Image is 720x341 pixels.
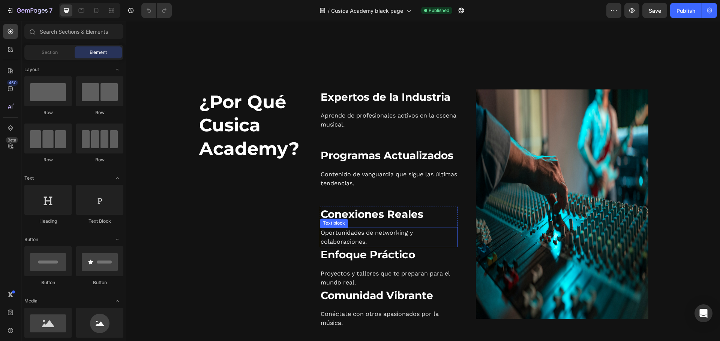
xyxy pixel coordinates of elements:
span: Text [24,175,34,182]
strong: Conexiones Reales [194,187,297,200]
span: Published [429,7,449,14]
div: Row [24,109,72,116]
strong: Enfoque Práctico [194,227,289,240]
span: / [328,7,330,15]
div: Beta [6,137,18,143]
p: Contenido de vanguardia que sigue las últimas tendencias. [194,149,331,167]
strong: Programas Actualizados [194,128,327,141]
button: 7 [3,3,56,18]
span: Section [42,49,58,56]
span: Layout [24,66,39,73]
iframe: Design area [126,21,720,341]
button: Save [642,3,667,18]
p: Proyectos y talleres que te preparan para el mundo real. [194,248,331,266]
input: Search Sections & Elements [24,24,123,39]
strong: Comunidad Vibrante [194,268,307,281]
span: Toggle open [111,234,123,246]
button: Publish [670,3,702,18]
span: Media [24,298,37,304]
strong: Expertos de la Industria [194,70,324,82]
div: Row [24,156,72,163]
div: Heading [24,218,72,225]
div: Text block [195,199,220,205]
span: Toggle open [111,64,123,76]
span: Button [24,236,38,243]
div: 450 [7,80,18,86]
p: Aprende de profesionales activos en la escena musical. [194,90,331,108]
p: 7 [49,6,52,15]
img: Alt Image [349,68,522,298]
div: Row [76,109,123,116]
span: Toggle open [111,172,123,184]
div: Open Intercom Messenger [694,304,712,322]
span: Toggle open [111,295,123,307]
div: Publish [676,7,695,15]
div: Undo/Redo [141,3,172,18]
span: Element [90,49,107,56]
div: Row [76,156,123,163]
span: Save [649,7,661,14]
p: Oportunidades de networking y colaboraciones. [194,207,331,225]
div: Button [24,279,72,286]
div: Button [76,279,123,286]
p: Conéctate con otros apasionados por la música. [194,289,331,307]
span: Cusica Academy black page [331,7,403,15]
div: Text Block [76,218,123,225]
